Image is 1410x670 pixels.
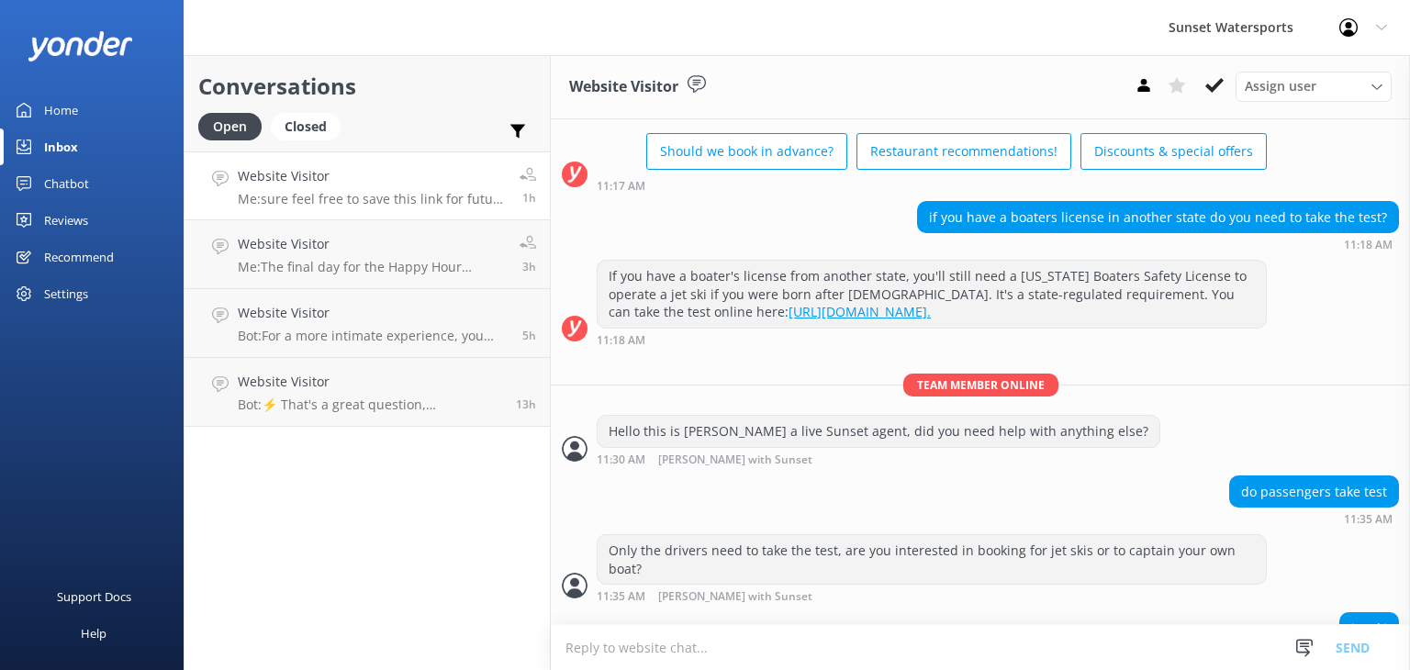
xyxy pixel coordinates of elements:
img: yonder-white-logo.png [28,31,133,61]
span: Sep 07 2025 06:42am (UTC -05:00) America/Cancun [522,328,536,343]
a: Closed [271,116,350,136]
a: Website VisitorBot:⚡ That's a great question, unfortunately I do not know the answer. I'm going t... [185,358,550,427]
div: Sep 07 2025 10:30am (UTC -05:00) America/Cancun [597,452,1160,466]
strong: 11:18 AM [1344,240,1393,251]
div: Home [44,92,78,128]
span: Sep 07 2025 10:40am (UTC -05:00) America/Cancun [522,190,536,206]
strong: 11:35 AM [597,591,645,603]
strong: 11:18 AM [597,335,645,346]
div: Only the drivers need to take the test, are you interested in booking for jet skis or to captain ... [598,535,1266,584]
a: Website VisitorMe:The final day for the Happy Hour Sandbar trip will be [DATE], due to the upcomi... [185,220,550,289]
div: Hello this is [PERSON_NAME] a live Sunset agent, did you need help with anything else? [598,416,1159,447]
h4: Website Visitor [238,372,502,392]
div: Sep 07 2025 10:35am (UTC -05:00) America/Cancun [597,589,1267,603]
strong: 11:35 AM [1344,514,1393,525]
a: Open [198,116,271,136]
div: Settings [44,275,88,312]
h4: Website Visitor [238,166,506,186]
div: Chatbot [44,165,89,202]
a: [URL][DOMAIN_NAME]. [789,303,931,320]
div: Help [81,615,106,652]
button: Restaurant recommendations! [856,133,1071,170]
div: Sep 07 2025 10:18am (UTC -05:00) America/Cancun [917,238,1399,251]
div: Reviews [44,202,88,239]
span: Team member online [903,374,1058,396]
button: Discounts & special offers [1080,133,1267,170]
a: Website VisitorBot:For a more intimate experience, you might consider our 15ft Boston Whaler (Coz... [185,289,550,358]
div: If you have a boater's license from another state, you'll still need a [US_STATE] Boaters Safety ... [598,261,1266,328]
h4: Website Visitor [238,303,509,323]
h2: Conversations [198,69,536,104]
div: Support Docs [57,578,131,615]
span: Sep 07 2025 08:52am (UTC -05:00) America/Cancun [522,259,536,274]
span: [PERSON_NAME] with Sunset [658,454,812,466]
div: Recommend [44,239,114,275]
div: jet ski [1340,613,1398,644]
div: Assign User [1236,72,1392,101]
div: if you have a boaters license in another state do you need to take the test? [918,202,1398,233]
span: [PERSON_NAME] with Sunset [658,591,812,603]
div: Open [198,113,262,140]
p: Me: The final day for the Happy Hour Sandbar trip will be [DATE], due to the upcoming time change... [238,259,506,275]
strong: 11:30 AM [597,454,645,466]
button: Should we book in advance? [646,133,847,170]
h4: Website Visitor [238,234,506,254]
span: Assign user [1245,76,1316,96]
div: Closed [271,113,341,140]
div: Inbox [44,128,78,165]
strong: 11:17 AM [597,181,645,192]
a: Website VisitorMe:sure feel free to save this link for future checkout specials [URL][DOMAIN_NAME]1h [185,151,550,220]
div: Sep 07 2025 10:18am (UTC -05:00) America/Cancun [597,333,1267,346]
div: Sep 07 2025 10:17am (UTC -05:00) America/Cancun [597,179,1267,192]
p: Bot: For a more intimate experience, you might consider our 15ft Boston Whaler (Cozy Cruiser), wh... [238,328,509,344]
div: do passengers take test [1230,476,1398,508]
p: Me: sure feel free to save this link for future checkout specials [URL][DOMAIN_NAME] [238,191,506,207]
span: Sep 06 2025 10:30pm (UTC -05:00) America/Cancun [516,396,536,412]
div: Sep 07 2025 10:35am (UTC -05:00) America/Cancun [1229,512,1399,525]
p: Bot: ⚡ That's a great question, unfortunately I do not know the answer. I'm going to reach out to... [238,396,502,413]
h3: Website Visitor [569,75,678,99]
